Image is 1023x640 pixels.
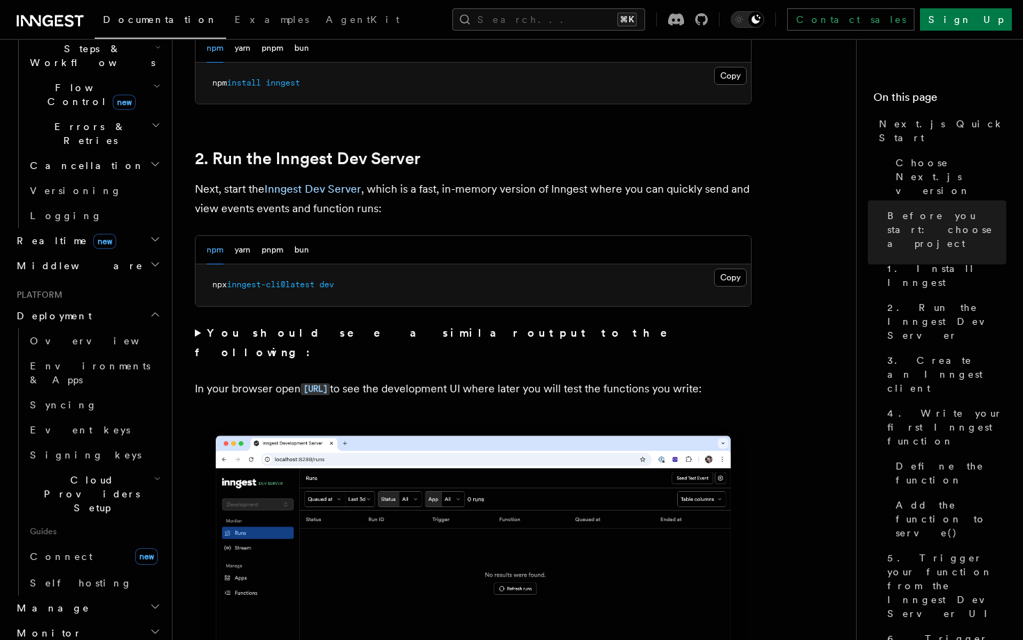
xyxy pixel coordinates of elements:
[30,449,141,461] span: Signing keys
[30,210,102,221] span: Logging
[262,236,283,264] button: pnpm
[882,295,1006,348] a: 2. Run the Inngest Dev Server
[887,353,1006,395] span: 3. Create an Inngest client
[30,577,132,589] span: Self hosting
[24,353,164,392] a: Environments & Apps
[24,328,164,353] a: Overview
[24,178,164,203] a: Versioning
[11,228,164,253] button: Realtimenew
[266,78,300,88] span: inngest
[30,424,130,435] span: Event keys
[890,454,1006,493] a: Define the function
[24,392,164,417] a: Syncing
[11,259,143,273] span: Middleware
[30,399,97,410] span: Syncing
[873,89,1006,111] h4: On this page
[887,301,1006,342] span: 2. Run the Inngest Dev Server
[207,34,223,63] button: npm
[452,8,645,31] button: Search...⌘K
[11,11,164,228] div: Inngest Functions
[195,323,752,362] summary: You should see a similar output to the following:
[896,498,1006,540] span: Add the function to serve()
[212,78,227,88] span: npm
[873,111,1006,150] a: Next.js Quick Start
[887,209,1006,250] span: Before you start: choose a project
[262,34,283,63] button: pnpm
[317,4,408,38] a: AgentKit
[24,473,154,515] span: Cloud Providers Setup
[294,236,309,264] button: bun
[11,328,164,595] div: Deployment
[24,467,164,520] button: Cloud Providers Setup
[882,256,1006,295] a: 1. Install Inngest
[11,303,164,328] button: Deployment
[882,545,1006,626] a: 5. Trigger your function from the Inngest Dev Server UI
[30,185,122,196] span: Versioning
[195,326,687,359] strong: You should see a similar output to the following:
[11,309,92,323] span: Deployment
[195,179,752,218] p: Next, start the , which is a fast, in-memory version of Inngest where you can quickly send and vi...
[24,120,151,147] span: Errors & Retries
[319,280,334,289] span: dev
[879,117,1006,145] span: Next.js Quick Start
[714,67,747,85] button: Copy
[207,236,223,264] button: npm
[887,551,1006,621] span: 5. Trigger your function from the Inngest Dev Server UI
[11,289,63,301] span: Platform
[95,4,226,39] a: Documentation
[920,8,1012,31] a: Sign Up
[103,14,218,25] span: Documentation
[11,595,164,621] button: Manage
[11,601,90,615] span: Manage
[887,406,1006,448] span: 4. Write your first Inngest function
[24,42,155,70] span: Steps & Workflows
[24,417,164,442] a: Event keys
[887,262,1006,289] span: 1. Install Inngest
[30,551,93,562] span: Connect
[235,236,251,264] button: yarn
[882,348,1006,401] a: 3. Create an Inngest client
[714,269,747,287] button: Copy
[24,75,164,114] button: Flow Controlnew
[24,153,164,178] button: Cancellation
[301,382,330,395] a: [URL]
[195,149,420,168] a: 2. Run the Inngest Dev Server
[235,14,309,25] span: Examples
[24,159,145,173] span: Cancellation
[24,520,164,543] span: Guides
[787,8,914,31] a: Contact sales
[227,78,261,88] span: install
[890,150,1006,203] a: Choose Next.js version
[24,203,164,228] a: Logging
[24,570,164,595] a: Self hosting
[11,253,164,278] button: Middleware
[227,280,315,289] span: inngest-cli@latest
[11,626,82,640] span: Monitor
[212,280,227,289] span: npx
[24,543,164,570] a: Connectnew
[896,459,1006,487] span: Define the function
[30,360,150,385] span: Environments & Apps
[135,548,158,565] span: new
[24,442,164,467] a: Signing keys
[301,383,330,395] code: [URL]
[890,493,1006,545] a: Add the function to serve()
[30,335,173,346] span: Overview
[226,4,317,38] a: Examples
[93,234,116,249] span: new
[195,379,752,399] p: In your browser open to see the development UI where later you will test the functions you write:
[24,81,153,109] span: Flow Control
[264,182,361,195] a: Inngest Dev Server
[882,401,1006,454] a: 4. Write your first Inngest function
[326,14,399,25] span: AgentKit
[882,203,1006,256] a: Before you start: choose a project
[896,156,1006,198] span: Choose Next.js version
[24,36,164,75] button: Steps & Workflows
[24,114,164,153] button: Errors & Retries
[113,95,136,110] span: new
[294,34,309,63] button: bun
[235,34,251,63] button: yarn
[11,234,116,248] span: Realtime
[731,11,764,28] button: Toggle dark mode
[617,13,637,26] kbd: ⌘K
